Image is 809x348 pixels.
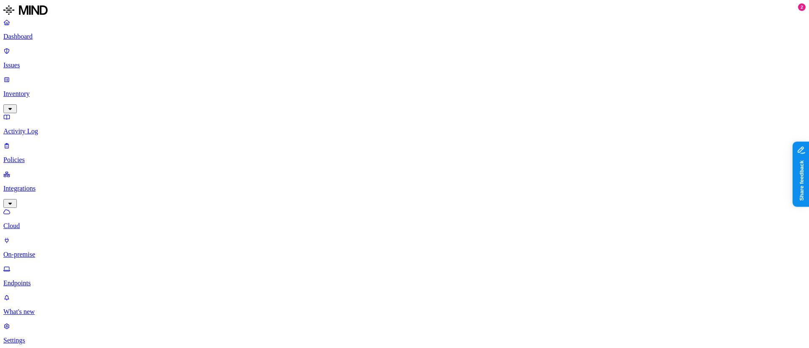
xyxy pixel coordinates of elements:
p: Issues [3,61,806,69]
p: Policies [3,156,806,164]
a: Endpoints [3,265,806,287]
p: Activity Log [3,128,806,135]
a: Integrations [3,170,806,207]
p: Dashboard [3,33,806,40]
a: Activity Log [3,113,806,135]
p: On-premise [3,251,806,258]
p: What's new [3,308,806,316]
a: Inventory [3,76,806,112]
a: Policies [3,142,806,164]
img: MIND [3,3,48,17]
p: Endpoints [3,279,806,287]
a: Issues [3,47,806,69]
a: On-premise [3,236,806,258]
p: Settings [3,337,806,344]
p: Integrations [3,185,806,192]
a: What's new [3,294,806,316]
p: Inventory [3,90,806,98]
a: Cloud [3,208,806,230]
div: 2 [798,3,806,11]
a: MIND [3,3,806,19]
p: Cloud [3,222,806,230]
a: Settings [3,322,806,344]
a: Dashboard [3,19,806,40]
